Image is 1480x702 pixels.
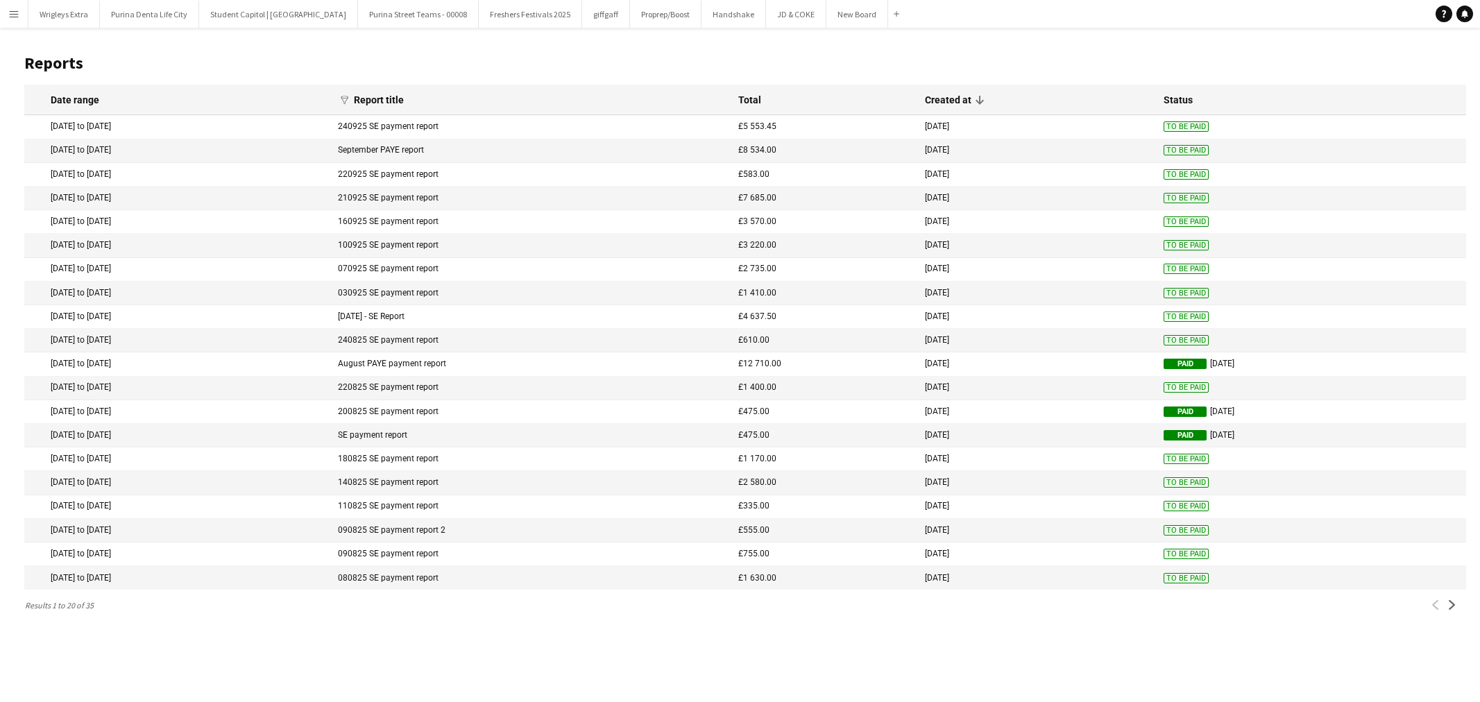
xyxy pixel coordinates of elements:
mat-cell: 180825 SE payment report [331,447,731,471]
span: To Be Paid [1164,216,1209,227]
mat-cell: £1 400.00 [731,377,918,400]
span: Paid [1164,406,1207,417]
mat-cell: [DATE] [1157,400,1466,424]
mat-cell: £475.00 [731,400,918,424]
mat-cell: [DATE] [918,471,1157,495]
span: To Be Paid [1164,382,1209,393]
span: To Be Paid [1164,477,1209,488]
button: Handshake [701,1,766,28]
mat-cell: August PAYE payment report [331,352,731,376]
mat-cell: [DATE] [918,163,1157,187]
span: To Be Paid [1164,145,1209,155]
span: To Be Paid [1164,121,1209,132]
mat-cell: [DATE] to [DATE] [24,542,331,566]
mat-cell: [DATE] [918,258,1157,282]
mat-cell: [DATE] [918,495,1157,519]
mat-cell: [DATE] [1157,352,1466,376]
mat-cell: [DATE] to [DATE] [24,305,331,329]
span: Results 1 to 20 of 35 [24,600,99,610]
mat-cell: 080825 SE payment report [331,566,731,590]
mat-cell: 200825 SE payment report [331,400,731,424]
mat-cell: £335.00 [731,495,918,519]
mat-cell: £8 534.00 [731,139,918,163]
mat-cell: SE payment report [331,424,731,447]
mat-cell: £610.00 [731,329,918,352]
div: Report title [354,94,416,106]
mat-cell: 070925 SE payment report [331,258,731,282]
mat-cell: [DATE] [918,210,1157,234]
span: Paid [1164,359,1207,369]
mat-cell: [DATE] to [DATE] [24,519,331,542]
mat-cell: [DATE] [918,187,1157,210]
mat-cell: £2 735.00 [731,258,918,282]
mat-cell: [DATE] [918,400,1157,424]
mat-cell: 240925 SE payment report [331,115,731,139]
div: Status [1164,94,1193,106]
span: To Be Paid [1164,169,1209,180]
span: To Be Paid [1164,549,1209,559]
mat-cell: [DATE] to [DATE] [24,187,331,210]
div: Report title [354,94,404,106]
mat-cell: [DATE] to [DATE] [24,447,331,471]
button: giffgaff [582,1,630,28]
mat-cell: £475.00 [731,424,918,447]
mat-cell: [DATE] [918,305,1157,329]
mat-cell: £755.00 [731,542,918,566]
mat-cell: [DATE] [918,519,1157,542]
button: JD & COKE [766,1,826,28]
mat-cell: 140825 SE payment report [331,471,731,495]
mat-cell: £7 685.00 [731,187,918,210]
mat-cell: [DATE] [918,234,1157,257]
mat-cell: 210925 SE payment report [331,187,731,210]
mat-cell: [DATE] to [DATE] [24,210,331,234]
mat-cell: £3 220.00 [731,234,918,257]
span: To Be Paid [1164,335,1209,345]
span: To Be Paid [1164,525,1209,536]
mat-cell: [DATE] to [DATE] [24,139,331,163]
div: Date range [51,94,99,106]
div: Total [738,94,761,106]
span: To Be Paid [1164,573,1209,583]
h1: Reports [24,53,1466,74]
span: To Be Paid [1164,311,1209,322]
mat-cell: [DATE] [918,542,1157,566]
mat-cell: 220925 SE payment report [331,163,731,187]
mat-cell: [DATE] - SE Report [331,305,731,329]
mat-cell: [DATE] to [DATE] [24,329,331,352]
mat-cell: [DATE] to [DATE] [24,163,331,187]
span: To Be Paid [1164,264,1209,274]
span: Paid [1164,430,1207,440]
mat-cell: 090825 SE payment report [331,542,731,566]
button: Freshers Festivals 2025 [479,1,582,28]
mat-cell: [DATE] [918,329,1157,352]
span: To Be Paid [1164,193,1209,203]
mat-cell: [DATE] to [DATE] [24,115,331,139]
mat-cell: [DATE] to [DATE] [24,495,331,519]
mat-cell: £5 553.45 [731,115,918,139]
mat-cell: [DATE] to [DATE] [24,282,331,305]
mat-cell: £1 170.00 [731,447,918,471]
mat-cell: 090825 SE payment report 2 [331,519,731,542]
button: Proprep/Boost [630,1,701,28]
mat-cell: 110825 SE payment report [331,495,731,519]
button: Wrigleys Extra [28,1,100,28]
mat-cell: 100925 SE payment report [331,234,731,257]
button: Purina Street Teams - 00008 [358,1,479,28]
mat-cell: [DATE] [918,352,1157,376]
mat-cell: [DATE] [918,377,1157,400]
mat-cell: [DATE] [1157,424,1466,447]
button: New Board [826,1,888,28]
mat-cell: [DATE] to [DATE] [24,566,331,590]
mat-cell: £12 710.00 [731,352,918,376]
mat-cell: [DATE] [918,282,1157,305]
div: Created at [925,94,984,106]
mat-cell: [DATE] to [DATE] [24,424,331,447]
span: To Be Paid [1164,240,1209,250]
mat-cell: £555.00 [731,519,918,542]
mat-cell: 160925 SE payment report [331,210,731,234]
button: Student Capitol | [GEOGRAPHIC_DATA] [199,1,358,28]
mat-cell: £4 637.50 [731,305,918,329]
mat-cell: £2 580.00 [731,471,918,495]
mat-cell: 220825 SE payment report [331,377,731,400]
mat-cell: [DATE] to [DATE] [24,400,331,424]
